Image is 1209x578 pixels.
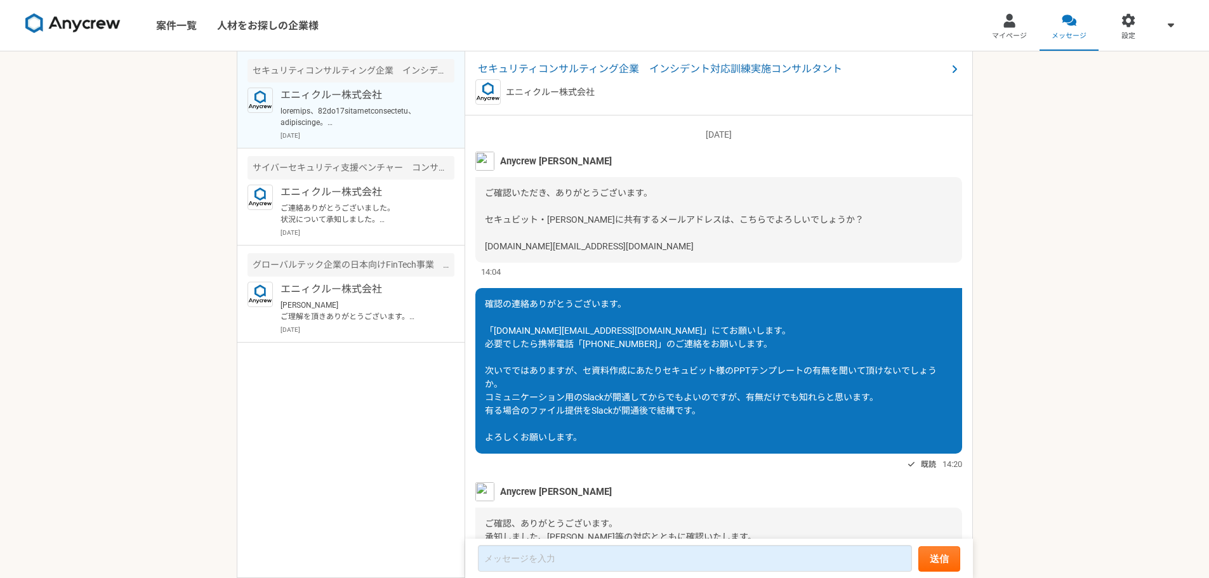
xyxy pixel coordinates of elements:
[506,86,595,99] p: エニィクルー株式会社
[281,299,437,322] p: [PERSON_NAME] ご理解を頂きありがとうございます。 是非ともご紹介を頂ければ幸いです。 よろしくお願いします
[281,131,454,140] p: [DATE]
[1121,31,1135,41] span: 設定
[1052,31,1087,41] span: メッセージ
[485,188,864,251] span: ご確認いただき、ありがとうございます。 セキュビット・[PERSON_NAME]に共有するメールアドレスは、こちらでよろしいでしょうか？ [DOMAIN_NAME][EMAIL_ADDRESS]...
[248,59,454,82] div: セキュリティコンサルティング企業 インシデント対応訓練実施コンサルタント
[281,325,454,334] p: [DATE]
[921,457,936,472] span: 既読
[475,482,494,501] img: MHYT8150_2.jpg
[500,485,612,499] span: Anycrew [PERSON_NAME]
[281,282,437,297] p: エニィクルー株式会社
[25,13,121,34] img: 8DqYSo04kwAAAAASUVORK5CYII=
[281,228,454,237] p: [DATE]
[475,152,494,171] img: MHYT8150_2.jpg
[942,458,962,470] span: 14:20
[475,79,501,105] img: logo_text_blue_01.png
[478,62,947,77] span: セキュリティコンサルティング企業 インシデント対応訓練実施コンサルタント
[918,546,960,572] button: 送信
[485,299,937,442] span: 確認の連絡ありがとうございます。 「[DOMAIN_NAME][EMAIL_ADDRESS][DOMAIN_NAME]」にてお願いします。 必要でしたら携帯電話「[PHONE_NUMBER]」の...
[248,282,273,307] img: logo_text_blue_01.png
[248,88,273,113] img: logo_text_blue_01.png
[248,185,273,210] img: logo_text_blue_01.png
[248,156,454,180] div: サイバーセキュリティ支援ベンチャー コンサルタント募集
[500,154,612,168] span: Anycrew [PERSON_NAME]
[281,185,437,200] p: エニィクルー株式会社
[281,88,437,103] p: エニィクルー株式会社
[485,518,756,542] span: ご確認、ありがとうございます。 承知しました、[PERSON_NAME]等の対応とともに確認いたします。
[248,253,454,277] div: グローバルテック企業の日本向けFinTech事業 ITサポート業務（社内）
[992,31,1027,41] span: マイページ
[281,202,437,225] p: ご連絡ありがとうございました。 状況について承知しました。 新たな動きがありましたらご連絡ください。お待ちしています。 引き続きよろしくお願い致します。
[281,105,437,128] p: loremips、82do17sitametconsectetu、adipiscinge。 -------- Seddoeiusmod（temporinc-utl/etd） 84m 64a (e...
[481,266,501,278] span: 14:04
[475,128,962,141] p: [DATE]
